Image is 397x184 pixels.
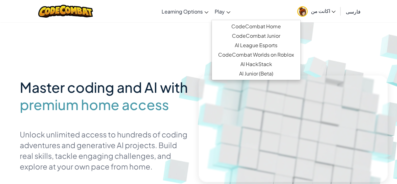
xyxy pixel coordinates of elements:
[158,3,212,20] a: Learning Options
[212,3,233,20] a: Play
[346,8,360,15] span: فارسی
[20,78,188,96] span: Master coding and AI with
[20,96,169,113] span: premium home access
[342,3,363,20] a: فارسی
[212,22,300,31] a: CodeCombat Home
[297,6,308,17] img: avatar
[212,41,300,50] a: AI League Esports
[20,129,189,172] p: Unlock unlimited access to hundreds of coding adventures and generative AI projects. Build real s...
[212,50,300,59] a: CodeCombat Worlds on Roblox
[294,47,338,86] img: Overlap cubes
[38,5,93,18] img: CodeCombat logo
[294,1,339,21] a: اکانت من
[212,31,300,41] a: CodeCombat Junior
[212,59,300,69] a: AI HackStack
[311,8,335,14] span: اکانت من
[162,8,203,15] span: Learning Options
[212,69,300,78] a: AI Junior (Beta)
[215,8,225,15] span: Play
